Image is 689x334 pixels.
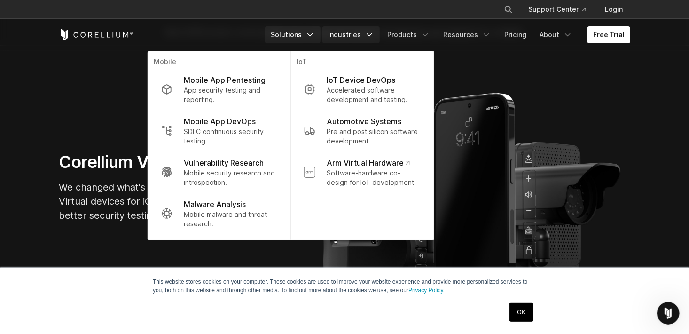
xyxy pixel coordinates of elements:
[322,26,380,43] a: Industries
[327,74,395,86] p: IoT Device DevOps
[509,303,533,322] a: OK
[597,1,630,18] a: Login
[59,151,341,173] h1: Corellium Virtual Hardware
[382,26,436,43] a: Products
[59,180,341,223] p: We changed what's possible, so you can build what's next. Virtual devices for iOS, Android, and A...
[297,110,428,151] a: Automotive Systems Pre and post silicon software development.
[184,74,266,86] p: Mobile App Pentesting
[154,110,285,151] a: Mobile App DevOps SDLC continuous security testing.
[184,116,256,127] p: Mobile App DevOps
[154,69,285,110] a: Mobile App Pentesting App security testing and reporting.
[154,57,285,69] p: Mobile
[521,1,594,18] a: Support Center
[327,116,401,127] p: Automotive Systems
[59,29,133,40] a: Corellium Home
[500,1,517,18] button: Search
[408,287,445,294] a: Privacy Policy.
[297,57,428,69] p: IoT
[297,69,428,110] a: IoT Device DevOps Accelerated software development and testing.
[184,127,277,146] p: SDLC continuous security testing.
[265,26,321,43] a: Solutions
[499,26,532,43] a: Pricing
[184,199,246,210] p: Malware Analysis
[184,86,277,104] p: App security testing and reporting.
[297,151,428,193] a: Arm Virtual Hardware Software-hardware co-design for IoT development.
[534,26,578,43] a: About
[657,302,680,325] iframe: Intercom live chat
[154,193,285,234] a: Malware Analysis Mobile malware and threat research.
[327,86,421,104] p: Accelerated software development and testing.
[184,210,277,229] p: Mobile malware and threat research.
[184,168,277,187] p: Mobile security research and introspection.
[438,26,497,43] a: Resources
[327,157,410,168] p: Arm Virtual Hardware
[327,168,421,187] p: Software-hardware co-design for IoT development.
[265,26,630,43] div: Navigation Menu
[587,26,630,43] a: Free Trial
[327,127,421,146] p: Pre and post silicon software development.
[154,151,285,193] a: Vulnerability Research Mobile security research and introspection.
[493,1,630,18] div: Navigation Menu
[153,278,536,294] p: This website stores cookies on your computer. These cookies are used to improve your website expe...
[184,157,264,168] p: Vulnerability Research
